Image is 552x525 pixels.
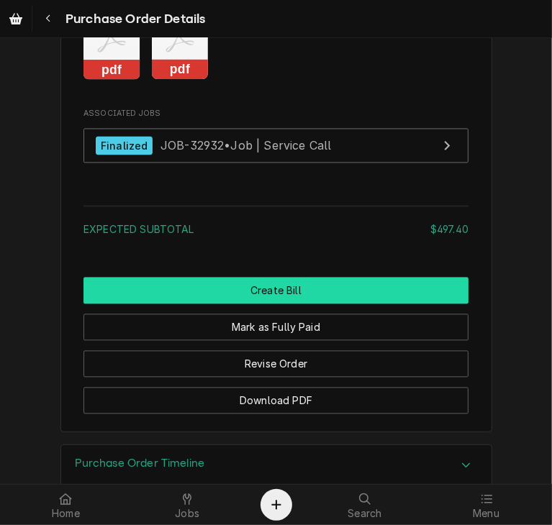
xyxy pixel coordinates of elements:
div: Associated Jobs [83,108,469,170]
div: Button Group Row [83,277,469,303]
span: JOB-32932 • Job | Service Call [160,138,332,152]
span: Associated Jobs [83,108,469,119]
a: View Job [83,128,469,163]
h3: Purchase Order Timeline [76,457,205,470]
div: Button Group Row [83,340,469,377]
span: Jobs [175,508,199,519]
button: Create Bill [83,277,469,303]
div: Button Group [83,277,469,414]
a: Menu [426,488,546,522]
div: Accordion Header [61,445,492,485]
a: Jobs [127,488,248,522]
a: Search [305,488,425,522]
div: Button Group Row [83,377,469,414]
span: Home [52,508,80,519]
div: Subtotal [83,222,469,237]
div: Finalized [96,136,153,155]
span: Expected Subtotal [83,223,194,235]
span: Menu [473,508,499,519]
button: Accordion Details Expand Trigger [61,445,492,485]
button: pdf [83,12,140,80]
button: Create Object [261,489,292,521]
span: Search [348,508,381,519]
button: pdf [152,12,209,80]
span: Purchase Order Details [61,9,206,29]
div: $497.40 [430,222,469,237]
a: Go to Purchase Orders [3,6,29,32]
a: Home [6,488,126,522]
div: Button Group Row [83,303,469,340]
div: Purchase Order Timeline [60,444,492,486]
div: Amount Summary [83,200,469,247]
button: Mark as Fully Paid [83,314,469,340]
button: Navigate back [35,6,61,32]
button: Revise Order [83,350,469,377]
button: Download PDF [83,387,469,414]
